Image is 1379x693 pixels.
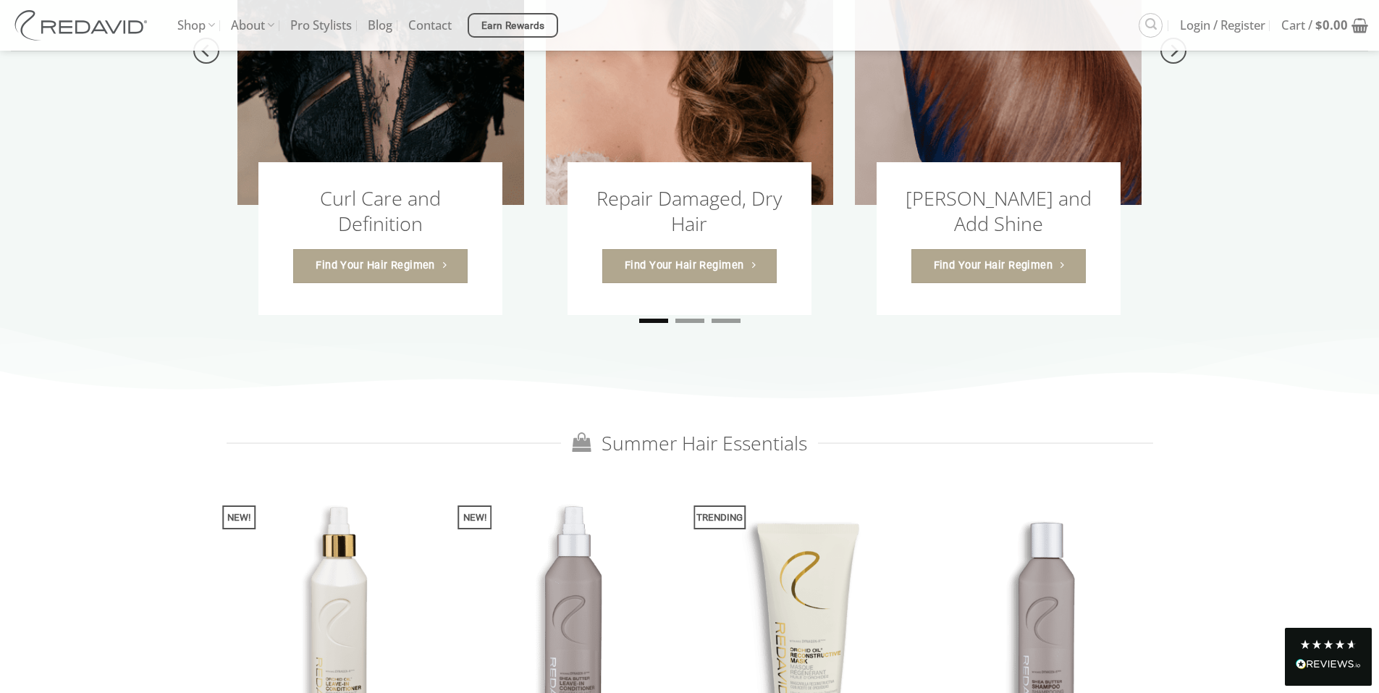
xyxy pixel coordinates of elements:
[675,319,704,323] li: Page dot 2
[934,257,1053,274] span: Find Your Hair Regimen
[1180,7,1265,43] span: Login / Register
[280,185,481,236] h3: Curl Care and Definition
[911,249,1086,283] a: Find Your Hair Regimen
[1285,628,1372,686] div: Read All Reviews
[1281,7,1348,43] span: Cart /
[712,319,741,323] li: Page dot 3
[11,10,156,41] img: REDAVID Salon Products | United States
[589,185,790,236] h3: Repair Damaged, Dry Hair
[481,18,545,34] span: Earn Rewards
[898,185,1099,236] h3: [PERSON_NAME] and Add Shine
[1296,656,1361,675] div: Read All Reviews
[625,257,744,274] span: Find Your Hair Regimen
[316,257,435,274] span: Find Your Hair Regimen
[1315,17,1323,33] span: $
[639,319,668,323] li: Page dot 1
[1299,639,1357,650] div: 4.8 Stars
[572,431,806,456] span: Summer Hair Essentials
[602,249,777,283] a: Find Your Hair Regimen
[1296,659,1361,669] img: REVIEWS.io
[293,249,468,283] a: Find Your Hair Regimen
[1139,13,1163,37] a: Search
[468,13,558,38] a: Earn Rewards
[1315,17,1348,33] bdi: 0.00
